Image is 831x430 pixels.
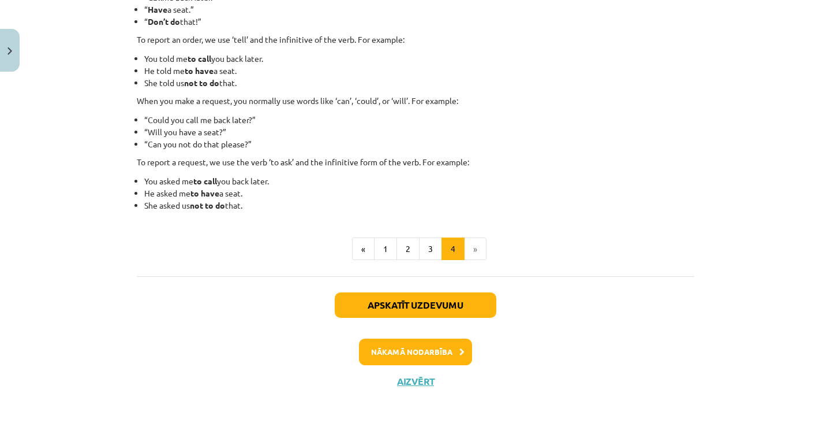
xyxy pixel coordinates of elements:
button: 2 [396,238,420,261]
nav: Page navigation example [137,238,694,261]
button: Nākamā nodarbība [359,339,472,365]
li: She told us that. [144,77,694,89]
strong: Have [148,4,167,14]
button: 1 [374,238,397,261]
strong: to have [185,65,214,76]
strong: to call [188,53,211,64]
button: « [352,238,375,261]
li: He asked me a seat. [144,187,694,199]
li: You asked me you back later. [144,175,694,187]
strong: to call [193,176,217,186]
button: Aizvērt [394,376,437,387]
li: “Could you call me back later?” [144,114,694,126]
li: You told me you back later. [144,53,694,65]
p: To report a request, we use the verb ‘to ask’ and the infinitive form of the verb. For example: [137,156,694,168]
img: icon-close-lesson-0947bae3869378f0d4975bcd49f059093ad1ed9edebbc8119c70593378902aed.svg [8,47,12,55]
li: “Will you have a seat?” [144,126,694,138]
p: To report an order, we use ‘tell’ and the infinitive of the verb. For example: [137,34,694,46]
strong: to have [190,188,219,198]
p: When you make a request, you normally use words like ‘can’, ‘could’, or ‘will’. For example: [137,95,694,107]
strong: not to do [190,200,225,210]
li: He told me a seat. [144,65,694,77]
li: “Can you not do that please?” [144,138,694,150]
button: 3 [419,238,442,261]
button: Apskatīt uzdevumu [335,292,496,318]
strong: Don’t do [148,16,180,27]
button: 4 [441,238,465,261]
li: “ a seat.” [144,3,694,16]
strong: not to do [184,77,219,88]
li: “ that!” [144,16,694,28]
li: She asked us that. [144,199,694,212]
